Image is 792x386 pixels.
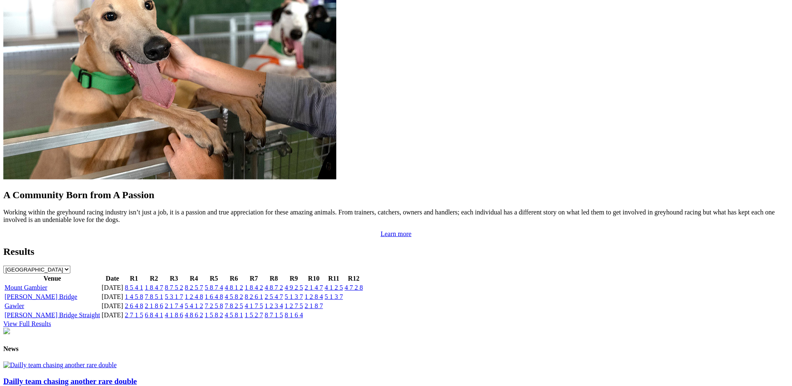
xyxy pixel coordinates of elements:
a: 5 3 1 7 [165,293,183,300]
a: 1 5 2 7 [245,311,263,319]
a: 7 8 2 5 [225,302,243,309]
a: 8 1 6 4 [285,311,303,319]
a: 4 1 7 5 [245,302,263,309]
a: 1 4 5 8 [125,293,143,300]
a: 4 5 8 2 [225,293,243,300]
a: 4 8 7 2 [265,284,283,291]
a: 8 7 5 2 [165,284,183,291]
a: 4 7 2 8 [345,284,363,291]
a: 1 8 4 7 [145,284,163,291]
a: 5 8 7 4 [205,284,223,291]
a: 7 8 5 1 [145,293,163,300]
th: R5 [204,274,223,283]
a: 8 2 6 1 [245,293,263,300]
a: 2 7 1 5 [125,311,143,319]
a: 4 8 6 2 [185,311,203,319]
a: 2 1 4 7 [305,284,323,291]
a: 7 2 5 8 [205,302,223,309]
th: R7 [244,274,263,283]
a: 2 6 4 8 [125,302,143,309]
a: 5 4 1 2 [185,302,203,309]
a: 4 9 2 5 [285,284,303,291]
th: R1 [124,274,144,283]
th: Date [101,274,124,283]
a: 1 8 4 2 [245,284,263,291]
a: 8 7 1 5 [265,311,283,319]
td: [DATE] [101,311,124,319]
th: R4 [184,274,204,283]
p: Working within the greyhound racing industry isn’t just a job, it is a passion and true appreciat... [3,209,789,224]
a: 2 1 8 6 [145,302,163,309]
a: 1 2 4 8 [185,293,203,300]
h2: Results [3,246,789,257]
a: 2 5 4 7 [265,293,283,300]
a: 4 1 8 6 [165,311,183,319]
a: 1 5 8 2 [205,311,223,319]
a: Mount Gambier [5,284,47,291]
a: 8 5 4 1 [125,284,143,291]
th: R10 [304,274,323,283]
th: R3 [164,274,184,283]
a: 1 2 7 5 [285,302,303,309]
a: [PERSON_NAME] Bridge [5,293,77,300]
h2: A Community Born from A Passion [3,189,789,201]
img: Dailly team chasing another rare double [3,361,117,369]
th: R6 [224,274,243,283]
td: [DATE] [101,302,124,310]
a: [PERSON_NAME] Bridge Straight [5,311,100,319]
a: Dailly team chasing another rare double [3,377,137,386]
a: 1 6 4 8 [205,293,223,300]
h4: News [3,345,789,353]
a: Learn more [380,230,411,237]
a: 5 1 3 7 [285,293,303,300]
th: R2 [144,274,164,283]
a: 4 5 8 1 [225,311,243,319]
th: R9 [284,274,303,283]
a: 1 2 3 4 [265,302,283,309]
a: Gawler [5,302,24,309]
a: 8 2 5 7 [185,284,203,291]
th: R8 [264,274,283,283]
a: 4 1 2 5 [325,284,343,291]
td: [DATE] [101,293,124,301]
th: R12 [344,274,363,283]
a: 5 1 3 7 [325,293,343,300]
th: R11 [324,274,343,283]
a: 4 8 1 2 [225,284,243,291]
a: 2 1 7 4 [165,302,183,309]
td: [DATE] [101,284,124,292]
th: Venue [4,274,100,283]
a: 1 2 8 4 [305,293,323,300]
a: View Full Results [3,320,51,327]
a: 6 8 4 1 [145,311,163,319]
img: chasers_homepage.jpg [3,328,10,334]
a: 2 1 8 7 [305,302,323,309]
